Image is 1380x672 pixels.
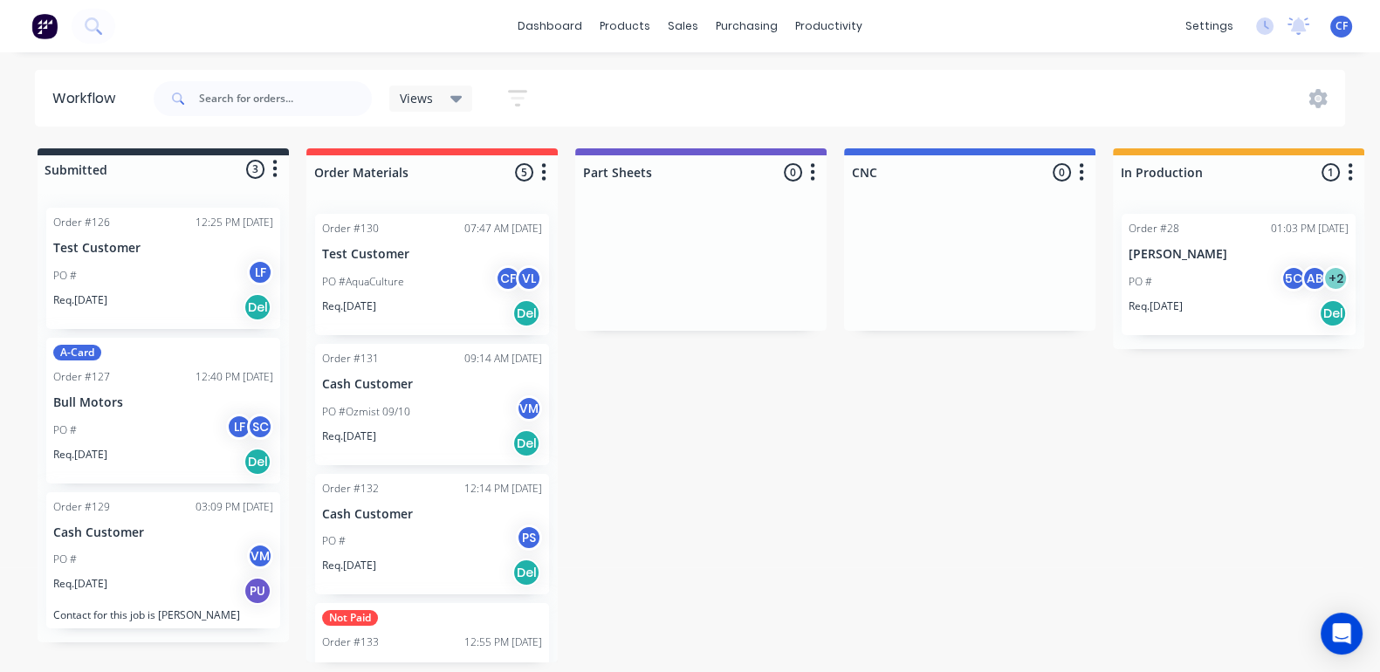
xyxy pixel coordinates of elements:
[244,293,271,321] div: Del
[53,369,110,385] div: Order #127
[1129,221,1179,237] div: Order #28
[53,422,77,438] p: PO #
[196,499,273,515] div: 03:09 PM [DATE]
[1335,18,1348,34] span: CF
[322,634,379,650] div: Order #133
[322,247,542,262] p: Test Customer
[46,208,280,329] div: Order #12612:25 PM [DATE]Test CustomerPO #LFReq.[DATE]Del
[315,344,549,465] div: Order #13109:14 AM [DATE]Cash CustomerPO #Ozmist 09/10VMReq.[DATE]Del
[464,221,542,237] div: 07:47 AM [DATE]
[322,507,542,522] p: Cash Customer
[1122,214,1356,335] div: Order #2801:03 PM [DATE][PERSON_NAME]PO #5CAB+2Req.[DATE]Del
[226,414,252,440] div: LF
[512,559,540,586] div: Del
[247,414,273,440] div: SC
[322,558,376,573] p: Req. [DATE]
[322,404,410,420] p: PO #Ozmist 09/10
[53,608,273,621] p: Contact for this job is [PERSON_NAME]
[786,13,871,39] div: productivity
[31,13,58,39] img: Factory
[196,369,273,385] div: 12:40 PM [DATE]
[247,543,273,569] div: VM
[53,345,101,360] div: A-Card
[1322,265,1349,291] div: + 2
[322,221,379,237] div: Order #130
[53,447,107,463] p: Req. [DATE]
[1177,13,1242,39] div: settings
[591,13,659,39] div: products
[247,259,273,285] div: LF
[53,576,107,592] p: Req. [DATE]
[1319,299,1347,327] div: Del
[53,552,77,567] p: PO #
[400,89,433,107] span: Views
[315,214,549,335] div: Order #13007:47 AM [DATE]Test CustomerPO #AquaCultureCFVLReq.[DATE]Del
[495,265,521,291] div: CF
[53,292,107,308] p: Req. [DATE]
[53,241,273,256] p: Test Customer
[322,481,379,497] div: Order #132
[322,610,378,626] div: Not Paid
[516,395,542,422] div: VM
[52,88,124,109] div: Workflow
[244,577,271,605] div: PU
[1271,221,1349,237] div: 01:03 PM [DATE]
[199,81,372,116] input: Search for orders...
[46,338,280,483] div: A-CardOrder #12712:40 PM [DATE]Bull MotorsPO #LFSCReq.[DATE]Del
[1129,274,1152,290] p: PO #
[464,634,542,650] div: 12:55 PM [DATE]
[516,525,542,551] div: PS
[196,215,273,230] div: 12:25 PM [DATE]
[53,525,273,540] p: Cash Customer
[1129,298,1183,314] p: Req. [DATE]
[315,474,549,595] div: Order #13212:14 PM [DATE]Cash CustomerPO #PSReq.[DATE]Del
[322,533,346,549] p: PO #
[509,13,591,39] a: dashboard
[1280,265,1307,291] div: 5C
[53,268,77,284] p: PO #
[464,481,542,497] div: 12:14 PM [DATE]
[322,274,404,290] p: PO #AquaCulture
[516,265,542,291] div: VL
[707,13,786,39] div: purchasing
[53,499,110,515] div: Order #129
[53,395,273,410] p: Bull Motors
[244,448,271,476] div: Del
[322,429,376,444] p: Req. [DATE]
[512,429,540,457] div: Del
[1301,265,1328,291] div: AB
[1129,247,1349,262] p: [PERSON_NAME]
[659,13,707,39] div: sales
[53,215,110,230] div: Order #126
[46,492,280,629] div: Order #12903:09 PM [DATE]Cash CustomerPO #VMReq.[DATE]PUContact for this job is [PERSON_NAME]
[1321,613,1363,655] div: Open Intercom Messenger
